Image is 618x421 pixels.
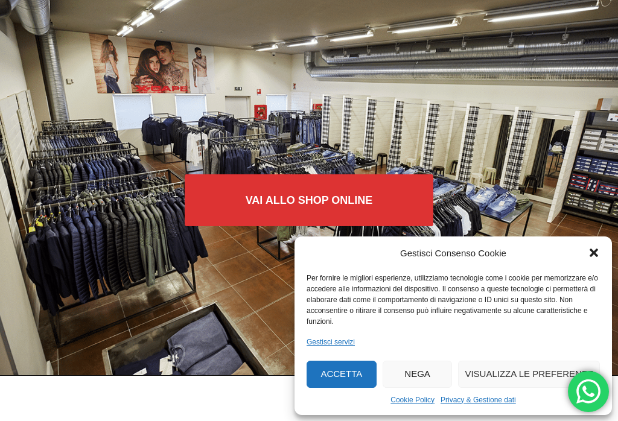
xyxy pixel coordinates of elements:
a: Vai allo SHOP ONLINE [185,174,434,226]
button: Visualizza le preferenze [458,361,600,388]
div: Chiudi la finestra di dialogo [588,247,600,259]
a: Cookie Policy [390,394,435,406]
a: Privacy & Gestione dati [441,394,516,406]
button: Accetta [307,361,377,388]
div: Gestisci Consenso Cookie [400,245,506,261]
div: Per fornire le migliori esperienze, utilizziamo tecnologie come i cookie per memorizzare e/o acce... [307,273,599,327]
button: Nega [383,361,453,388]
div: 'Hai [568,371,609,412]
a: Gestisci servizi [307,336,355,348]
